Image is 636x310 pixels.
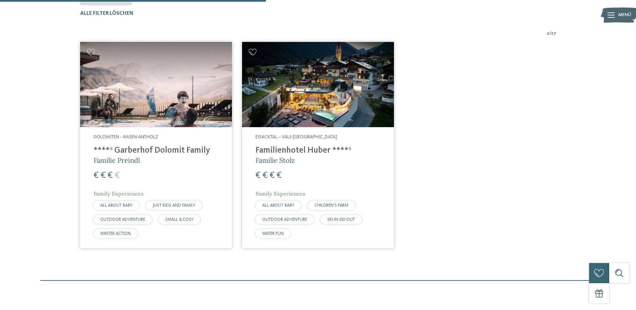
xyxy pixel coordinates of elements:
[255,156,295,164] span: Familie Stolz
[262,203,294,208] span: ALL ABOUT BABY
[108,171,113,180] span: €
[262,231,284,236] span: WATER FUN
[80,11,133,16] span: Alle Filter löschen
[327,217,355,222] span: SKI-IN SKI-OUT
[255,171,261,180] span: €
[94,156,140,164] span: Familie Preindl
[100,217,145,222] span: OUTDOOR ADVENTURE
[255,146,381,156] h4: Familienhotel Huber ****ˢ
[547,30,549,37] span: 2
[100,231,131,236] span: WINTER ACTION
[277,171,282,180] span: €
[94,146,219,156] h4: ****ˢ Garberhof Dolomit Family
[80,42,232,248] a: Familienhotels gesucht? Hier findet ihr die besten! Dolomiten – Rasen-Antholz ****ˢ Garberhof Dol...
[94,190,143,197] span: Family Experiences
[242,42,394,127] img: Familienhotels gesucht? Hier findet ihr die besten!
[263,171,268,180] span: €
[314,203,348,208] span: CHILDREN’S FARM
[100,203,132,208] span: ALL ABOUT BABY
[94,171,99,180] span: €
[115,171,120,180] span: €
[262,217,307,222] span: OUTDOOR ADVENTURE
[255,190,305,197] span: Family Experiences
[270,171,275,180] span: €
[549,30,551,37] span: /
[80,42,232,127] img: Familienhotels gesucht? Hier findet ihr die besten!
[255,135,337,139] span: Eisacktal – Vals-[GEOGRAPHIC_DATA]
[101,171,106,180] span: €
[165,217,193,222] span: SMALL & COSY
[153,203,195,208] span: JUST KIDS AND FAMILY
[242,42,394,248] a: Familienhotels gesucht? Hier findet ihr die besten! Eisacktal – Vals-[GEOGRAPHIC_DATA] Familienho...
[551,30,556,37] span: 27
[94,135,158,139] span: Dolomiten – Rasen-Antholz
